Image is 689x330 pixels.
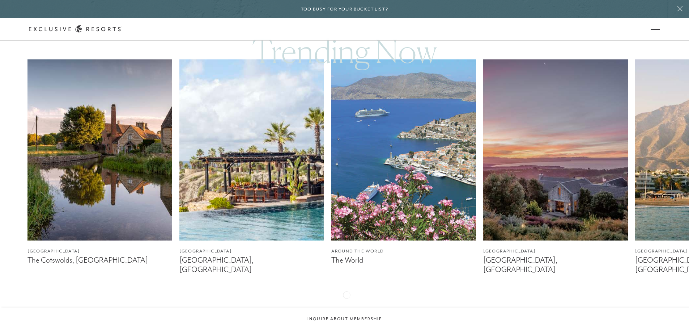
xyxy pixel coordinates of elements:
[27,256,172,265] figcaption: The Cotswolds, [GEOGRAPHIC_DATA]
[651,27,660,32] button: Open navigation
[483,248,628,255] figcaption: [GEOGRAPHIC_DATA]
[301,6,388,13] h6: Too busy for your bucket list?
[331,248,476,255] figcaption: Around the World
[331,256,476,265] figcaption: The World
[483,256,628,274] figcaption: [GEOGRAPHIC_DATA], [GEOGRAPHIC_DATA]
[331,59,476,265] a: Around the WorldThe World
[27,248,172,255] figcaption: [GEOGRAPHIC_DATA]
[179,248,324,255] figcaption: [GEOGRAPHIC_DATA]
[27,59,172,265] a: [GEOGRAPHIC_DATA]The Cotswolds, [GEOGRAPHIC_DATA]
[179,59,324,274] a: [GEOGRAPHIC_DATA][GEOGRAPHIC_DATA], [GEOGRAPHIC_DATA]
[179,256,324,274] figcaption: [GEOGRAPHIC_DATA], [GEOGRAPHIC_DATA]
[483,59,628,274] a: [GEOGRAPHIC_DATA][GEOGRAPHIC_DATA], [GEOGRAPHIC_DATA]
